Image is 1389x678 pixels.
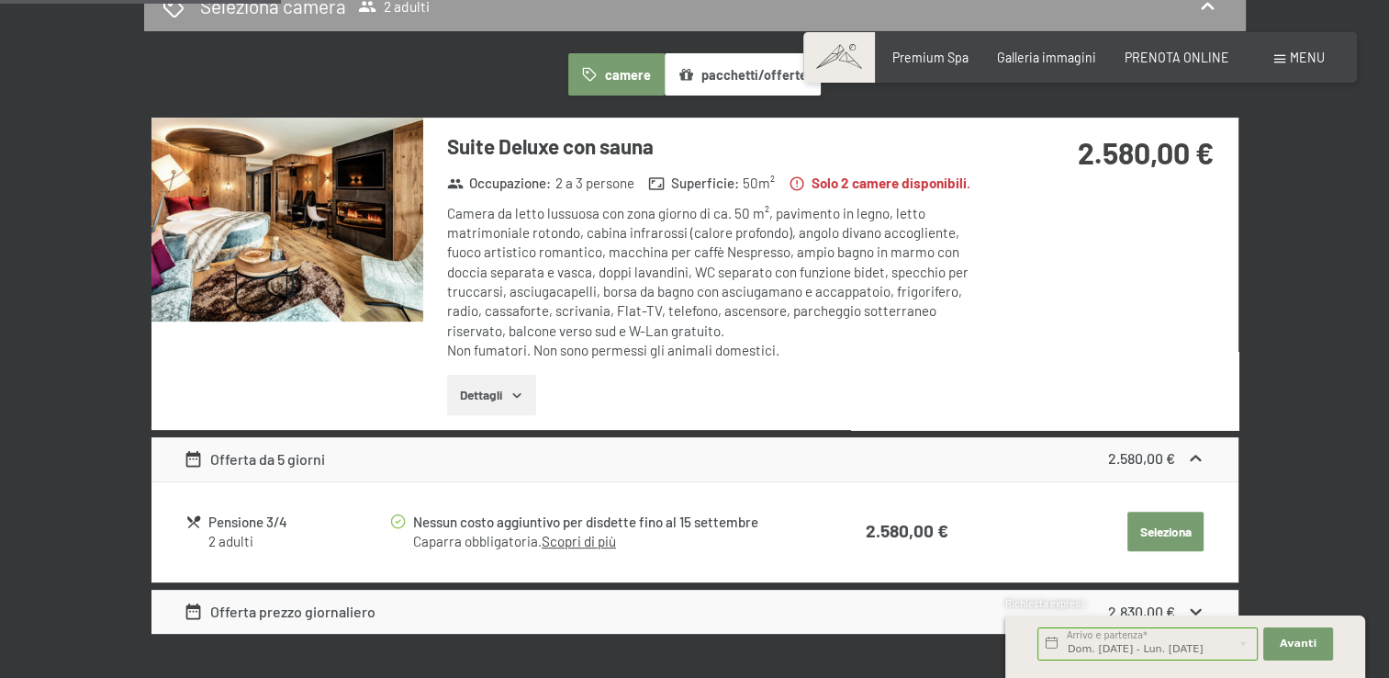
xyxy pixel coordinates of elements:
button: camere [568,53,664,96]
span: 50 m² [743,174,775,193]
div: Offerta prezzo giornaliero [184,601,375,623]
a: Galleria immagini [997,50,1096,65]
strong: Solo 2 camere disponibili. [789,174,970,193]
img: mss_renderimg.php [151,118,423,322]
span: Richiesta express [1005,597,1086,609]
div: 2 adulti [208,532,387,551]
a: Scopri di più [542,533,616,549]
div: Nessun costo aggiuntivo per disdette fino al 15 settembre [413,512,795,533]
strong: Occupazione : [447,174,552,193]
h3: Suite Deluxe con sauna [447,132,993,161]
strong: 2.580,00 € [1108,449,1175,467]
a: PRENOTA ONLINE [1125,50,1229,65]
a: Premium Spa [892,50,969,65]
span: 2 a 3 persone [555,174,634,193]
strong: Superficie : [648,174,739,193]
button: pacchetti/offerte [665,53,821,96]
button: Seleziona [1127,512,1204,552]
div: Pensione 3/4 [208,512,387,533]
div: Offerta da 5 giorni2.580,00 € [151,437,1238,481]
span: Avanti [1280,637,1316,651]
div: Offerta da 5 giorni [184,448,325,470]
div: Camera da letto lussuosa con zona giorno di ca. 50 m², pavimento in legno, letto matrimoniale rot... [447,204,993,360]
strong: 2.580,00 € [866,520,948,541]
strong: 2.580,00 € [1078,135,1214,170]
span: Menu [1290,50,1325,65]
button: Dettagli [447,375,536,415]
button: Avanti [1263,627,1333,661]
div: Offerta prezzo giornaliero2.830,00 € [151,590,1238,634]
div: Caparra obbligatoria. [413,532,795,551]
